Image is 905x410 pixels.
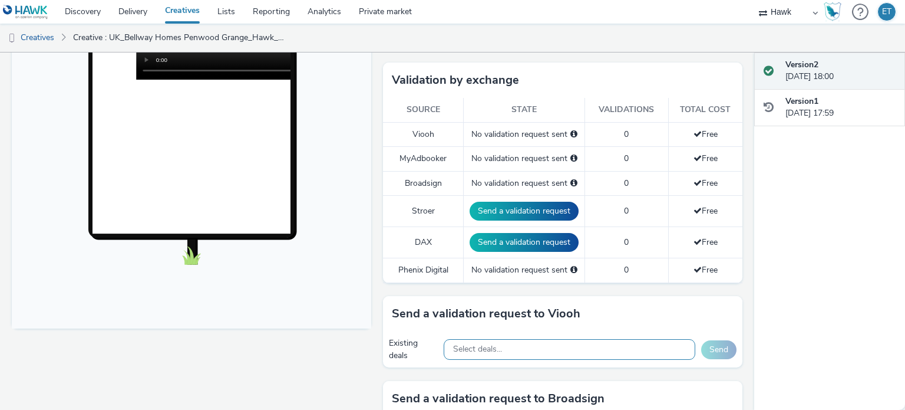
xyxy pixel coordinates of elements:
span: 0 [624,237,629,248]
td: DAX [383,227,464,258]
div: Please select a deal below and click on Send to send a validation request to Broadsign. [570,178,577,189]
button: Send a validation request [470,233,579,252]
span: 0 [624,264,629,275]
img: undefined Logo [3,5,48,19]
span: 0 [624,153,629,164]
div: ET [882,3,891,21]
a: Hawk Academy [824,2,846,21]
span: Select deals... [453,345,502,355]
strong: Version 1 [785,96,818,107]
div: [DATE] 18:00 [785,59,896,83]
strong: Version 2 [785,59,818,70]
span: Free [693,237,718,248]
h3: Send a validation request to Broadsign [392,390,605,408]
a: Creative : UK_Bellway Homes Penwood Grange_Hawk_DOOH_17/09/2025_1080x1920-New [67,24,293,52]
td: Broadsign [383,171,464,195]
th: Source [383,98,464,122]
span: 0 [624,178,629,189]
img: Hawk Academy [824,2,841,21]
td: MyAdbooker [383,147,464,171]
img: dooh [6,32,18,44]
td: Stroer [383,196,464,227]
span: Free [693,178,718,189]
div: No validation request sent [470,178,579,189]
span: Free [693,205,718,217]
h3: Validation by exchange [392,71,519,89]
div: Please select a deal below and click on Send to send a validation request to MyAdbooker. [570,153,577,165]
span: Free [693,153,718,164]
th: Total cost [668,98,742,122]
div: No validation request sent [470,153,579,165]
span: Free [693,264,718,275]
th: Validations [585,98,668,122]
h3: Send a validation request to Viooh [392,305,580,323]
div: Existing deals [389,337,438,362]
div: Please select a deal below and click on Send to send a validation request to Phenix Digital. [570,264,577,276]
div: No validation request sent [470,264,579,276]
td: Viooh [383,122,464,146]
button: Send [701,340,736,359]
span: Free [693,129,718,140]
button: Send a validation request [470,202,579,221]
span: 0 [624,129,629,140]
td: Phenix Digital [383,258,464,283]
div: [DATE] 17:59 [785,96,896,120]
div: Please select a deal below and click on Send to send a validation request to Viooh. [570,129,577,140]
th: State [464,98,585,122]
span: 0 [624,205,629,217]
div: No validation request sent [470,129,579,140]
